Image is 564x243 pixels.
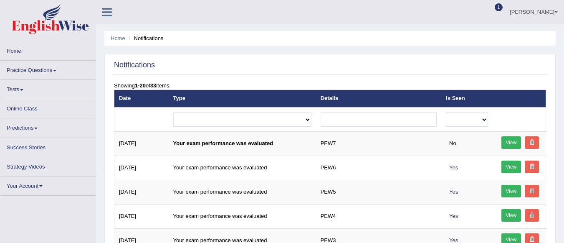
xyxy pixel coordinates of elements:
td: PEW5 [316,180,442,204]
td: Your exam performance was evaluated [169,156,316,180]
a: Home [111,35,125,41]
a: View [501,209,521,222]
a: Practice Questions [0,61,96,77]
a: Delete [525,209,539,222]
a: Is Seen [446,95,465,101]
a: View [501,161,521,173]
span: Yes [446,163,461,172]
a: Success Stories [0,138,96,154]
a: Home [0,41,96,58]
a: Delete [525,161,539,173]
a: Date [119,95,131,101]
a: Strategy Videos [0,157,96,174]
td: [DATE] [114,180,169,204]
a: Your Account [0,176,96,193]
td: [DATE] [114,131,169,156]
span: Yes [446,212,461,220]
a: Delete [525,136,539,149]
a: Tests [0,80,96,96]
b: 33 [150,82,156,89]
span: 1 [495,3,503,11]
td: [DATE] [114,156,169,180]
td: PEW4 [316,204,442,228]
a: View [501,136,521,149]
td: [DATE] [114,204,169,228]
h2: Notifications [114,61,155,69]
b: 1-20 [135,82,146,89]
a: Online Class [0,99,96,115]
strong: Your exam performance was evaluated [173,140,273,146]
td: PEW6 [316,156,442,180]
a: Type [173,95,185,101]
li: Notifications [126,34,163,42]
div: Showing of items. [114,82,546,90]
span: Yes [446,187,461,196]
a: Delete [525,185,539,197]
span: No [446,139,459,148]
a: View [501,185,521,197]
td: Your exam performance was evaluated [169,204,316,228]
td: Your exam performance was evaluated [169,180,316,204]
a: Predictions [0,118,96,135]
a: Details [321,95,339,101]
td: PEW7 [316,131,442,156]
